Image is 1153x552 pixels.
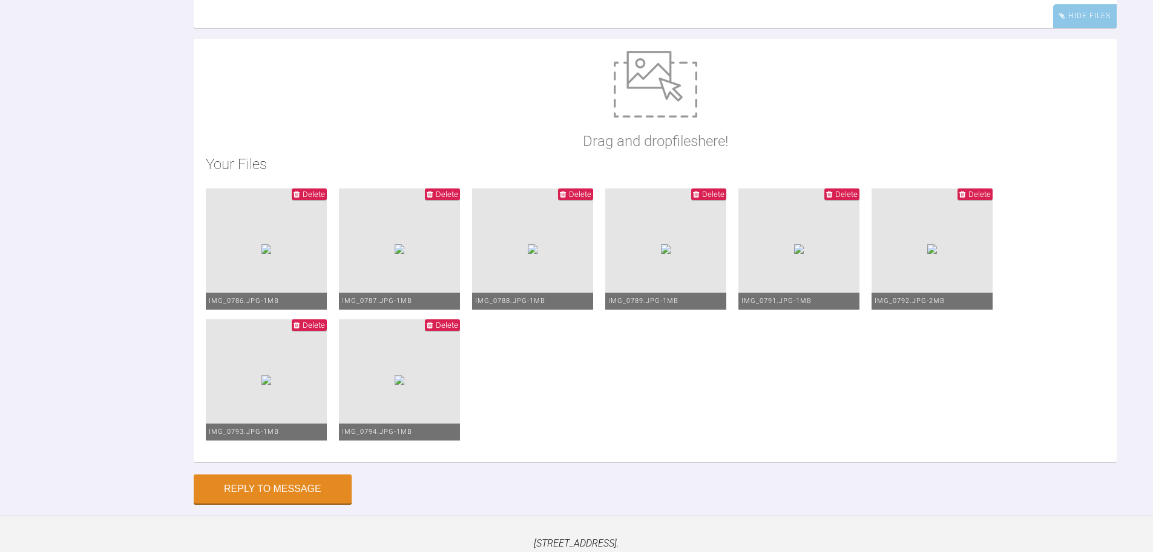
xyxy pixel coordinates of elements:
img: c42ec3c3-4299-439a-92e4-8a36add024f8 [661,244,671,254]
span: IMG_0793.JPG - 1MB [209,428,279,436]
span: Delete [303,321,325,330]
img: 57354a44-3d09-4869-9682-ede8cea85e8b [927,244,937,254]
span: IMG_0788.JPG - 1MB [475,297,545,305]
span: IMG_0789.JPG - 1MB [608,297,678,305]
p: Drag and drop files here! [583,130,728,153]
span: Delete [968,190,991,199]
span: IMG_0787.JPG - 1MB [342,297,412,305]
img: 3897b638-d718-4023-8e82-69fdd39dd0bc [261,244,271,254]
img: 3ff80b55-ba7a-4a0b-8094-39ffc63afc4f [395,244,404,254]
span: Delete [702,190,724,199]
span: IMG_0791.JPG - 1MB [741,297,812,305]
img: e26b65a7-4fcf-4d91-8746-0a58571fafe5 [261,375,271,385]
span: Delete [303,190,325,199]
img: d8557551-1157-4571-9d50-5e66f668dae8 [395,375,404,385]
span: Delete [835,190,858,199]
h2: Your Files [206,153,1105,176]
span: IMG_0794.JPG - 1MB [342,428,412,436]
span: IMG_0786.JPG - 1MB [209,297,279,305]
span: IMG_0792.JPG - 2MB [875,297,945,305]
div: Hide Files [1053,4,1117,28]
span: Delete [569,190,591,199]
button: Reply to Message [194,474,352,504]
img: 01bd9842-6034-4460-b98a-50ccb9000953 [794,244,804,254]
img: 4675d1ad-eb38-4066-b8c8-f6792efb8ab8 [528,244,537,254]
span: Delete [436,190,458,199]
span: Delete [436,321,458,330]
